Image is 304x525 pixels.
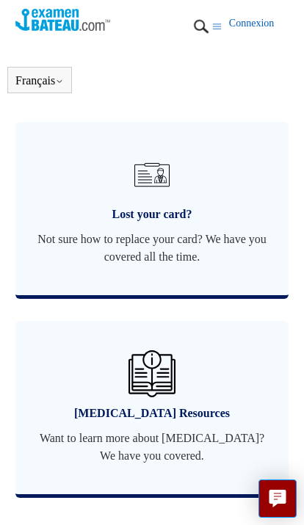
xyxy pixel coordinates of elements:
span: Not sure how to replace your card? We have you covered all the time. [37,231,267,266]
button: Live chat [258,479,297,518]
span: [MEDICAL_DATA] Resources [37,405,267,422]
div: Live chat [251,479,304,525]
img: 01JRG6G2EV3DDNXGW7HNC1VX3K [190,15,212,37]
a: Connexion [229,15,289,37]
img: Page d’accueil du Centre d’aide Examen Bateau [15,9,111,31]
span: Want to learn more about [MEDICAL_DATA]? We have you covered. [37,430,267,465]
img: 01JRG6G4NA4NJ1BVG8MJM761YH [129,151,175,198]
button: Français [15,74,64,87]
span: Lost your card? [37,206,267,223]
a: Lost your card? Not sure how to replace your card? We have you covered all the time. [15,122,289,295]
a: [MEDICAL_DATA] Resources Want to learn more about [MEDICAL_DATA]? We have you covered. [15,321,289,494]
img: 01JHREV2E6NG3DHE8VTG8QH796 [129,350,175,397]
button: Ouvrir/Fermer le menu de navigation [212,15,222,37]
